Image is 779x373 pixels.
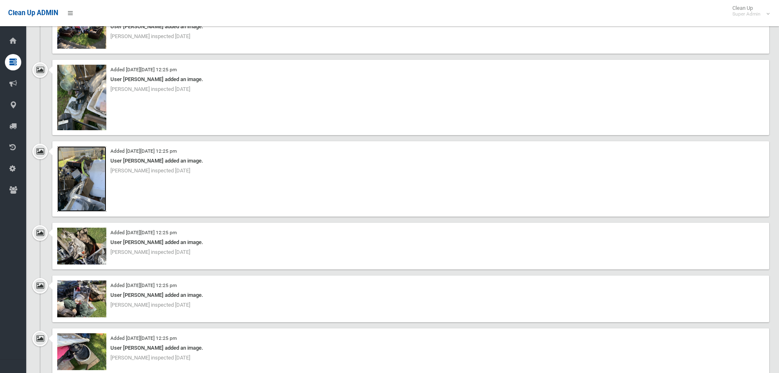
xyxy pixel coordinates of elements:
span: Clean Up [728,5,769,17]
img: e7f3295e-0a12-440a-af21-27c6a7948201.jpg [57,12,106,49]
small: Super Admin [732,11,761,17]
img: 544b1b53-12d8-4b0e-a97a-842b2377446d.jpg [57,280,106,317]
img: 5f780b63-bd81-430e-85ba-8c92888094c2.jpg [57,65,106,130]
div: User [PERSON_NAME] added an image. [57,290,764,300]
span: [PERSON_NAME] inspected [DATE] [110,86,190,92]
span: [PERSON_NAME] inspected [DATE] [110,302,190,308]
small: Added [DATE][DATE] 12:25 pm [110,283,177,288]
div: User [PERSON_NAME] added an image. [57,237,764,247]
small: Added [DATE][DATE] 12:25 pm [110,67,177,72]
img: 5c625527-ff02-4906-8f4f-d790f968b34c.jpg [57,228,106,264]
span: [PERSON_NAME] inspected [DATE] [110,33,190,39]
small: Added [DATE][DATE] 12:25 pm [110,335,177,341]
span: Clean Up ADMIN [8,9,58,17]
span: [PERSON_NAME] inspected [DATE] [110,355,190,361]
div: User [PERSON_NAME] added an image. [57,22,764,32]
span: [PERSON_NAME] inspected [DATE] [110,167,190,174]
small: Added [DATE][DATE] 12:25 pm [110,148,177,154]
small: Added [DATE][DATE] 12:25 pm [110,230,177,235]
img: 406faea1-6428-4b32-9f2f-a79220e90fa5.jpg [57,333,106,370]
div: User [PERSON_NAME] added an image. [57,156,764,166]
span: [PERSON_NAME] inspected [DATE] [110,249,190,255]
div: User [PERSON_NAME] added an image. [57,75,764,84]
div: User [PERSON_NAME] added an image. [57,343,764,353]
img: cef814e7-6895-402b-b81c-bc1f8938fbcf.jpg [57,146,106,212]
